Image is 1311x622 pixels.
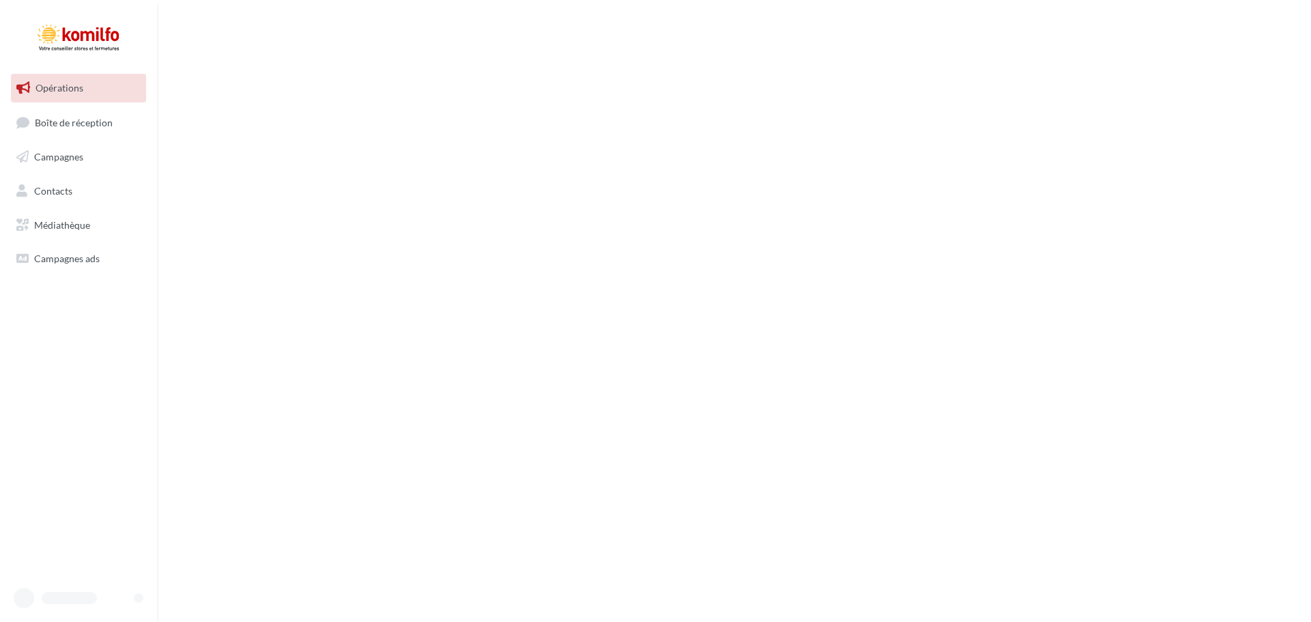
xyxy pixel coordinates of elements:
[8,211,149,240] a: Médiathèque
[8,244,149,273] a: Campagnes ads
[34,218,90,230] span: Médiathèque
[8,108,149,137] a: Boîte de réception
[35,116,113,128] span: Boîte de réception
[8,177,149,206] a: Contacts
[34,151,83,162] span: Campagnes
[34,253,100,264] span: Campagnes ads
[8,143,149,171] a: Campagnes
[36,82,83,94] span: Opérations
[8,74,149,102] a: Opérations
[34,185,72,197] span: Contacts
